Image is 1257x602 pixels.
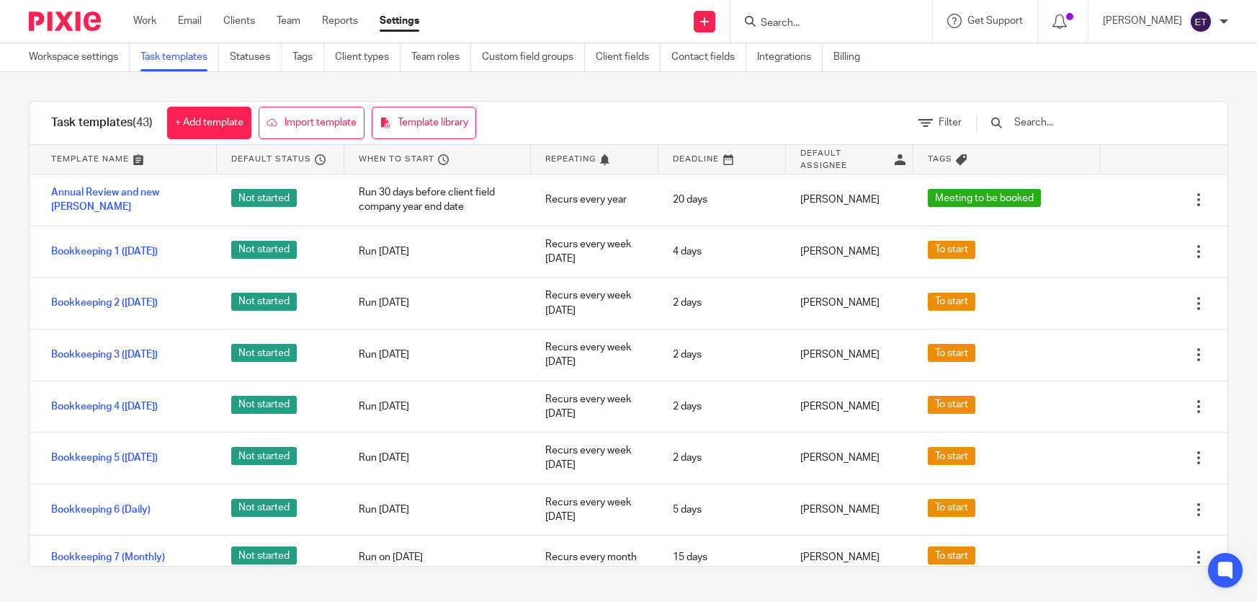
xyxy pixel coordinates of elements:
span: Not started [231,293,297,311]
div: 20 days [658,182,786,218]
div: Run [DATE] [344,234,532,270]
span: Default assignee [800,147,891,172]
div: [PERSON_NAME] [786,389,913,425]
a: Team [277,14,300,28]
img: svg%3E [1189,10,1212,33]
a: Settings [380,14,419,28]
div: [PERSON_NAME] [786,285,913,321]
div: Run [DATE] [344,337,532,373]
div: [PERSON_NAME] [786,492,913,528]
span: Default status [231,153,311,165]
a: Workspace settings [29,43,130,71]
span: Meeting to be booked [935,191,1034,205]
span: Not started [231,546,297,565]
div: [PERSON_NAME] [786,234,913,270]
h1: Task templates [51,115,153,130]
div: 15 days [658,539,786,575]
a: Billing [833,43,871,71]
span: Not started [231,499,297,517]
a: Bookkeeping 2 ([DATE]) [51,296,158,310]
a: Annual Review and new [PERSON_NAME] [51,185,202,215]
a: Statuses [230,43,282,71]
a: Bookkeeping 3 ([DATE]) [51,348,158,362]
div: 4 days [658,234,786,270]
div: Run [DATE] [344,285,532,321]
input: Search... [1013,115,1181,130]
a: + Add template [167,107,251,139]
div: Recurs every week [DATE] [531,381,658,433]
a: Work [133,14,156,28]
span: When to start [359,153,434,165]
span: Repeating [545,153,596,165]
span: To start [935,346,968,360]
span: Not started [231,344,297,362]
a: Clients [223,14,255,28]
a: Bookkeeping 1 ([DATE]) [51,244,158,259]
div: [PERSON_NAME] [786,539,913,575]
span: Filter [939,118,962,128]
div: 2 days [658,389,786,425]
div: Run [DATE] [344,492,532,528]
a: Bookkeeping 7 (Monthly) [51,550,165,565]
div: Recurs every week [DATE] [531,226,658,278]
div: Recurs every week [DATE] [531,329,658,381]
span: Not started [231,189,297,207]
a: Custom field groups [482,43,585,71]
span: Not started [231,241,297,259]
span: To start [935,549,968,563]
span: Not started [231,447,297,465]
span: To start [935,294,968,309]
a: Bookkeeping 5 ([DATE]) [51,451,158,465]
span: To start [935,397,968,412]
div: Recurs every week [DATE] [531,484,658,536]
div: 2 days [658,285,786,321]
div: Recurs every week [DATE] [531,433,658,484]
div: 2 days [658,440,786,476]
span: To start [935,449,968,464]
a: Client fields [596,43,661,71]
div: Recurs every week [DATE] [531,278,658,329]
div: 2 days [658,337,786,373]
a: Email [178,14,202,28]
span: Get Support [967,16,1023,26]
img: Pixie [29,12,101,31]
div: [PERSON_NAME] [786,182,913,218]
input: Search [759,17,889,30]
a: Task templates [140,43,219,71]
span: To start [935,500,968,515]
a: Integrations [757,43,823,71]
a: Client types [335,43,401,71]
span: Not started [231,396,297,414]
a: Bookkeeping 6 (Daily) [51,503,151,517]
a: Template library [372,107,476,139]
span: Template name [51,153,129,165]
a: Contact fields [671,43,746,71]
p: [PERSON_NAME] [1103,14,1182,28]
span: To start [935,242,968,257]
a: Import template [259,107,364,139]
span: (43) [133,117,153,128]
div: Run [DATE] [344,440,532,476]
div: 5 days [658,492,786,528]
a: Team roles [411,43,471,71]
div: [PERSON_NAME] [786,337,913,373]
div: Recurs every year [531,182,658,218]
span: Tags [928,153,952,165]
a: Bookkeeping 4 ([DATE]) [51,399,158,414]
a: Reports [322,14,358,28]
div: Run [DATE] [344,389,532,425]
span: Deadline [673,153,719,165]
div: Run on [DATE] [344,539,532,575]
div: Recurs every month [531,539,658,575]
div: Run 30 days before client field company year end date [344,174,532,226]
div: [PERSON_NAME] [786,440,913,476]
a: Tags [292,43,324,71]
